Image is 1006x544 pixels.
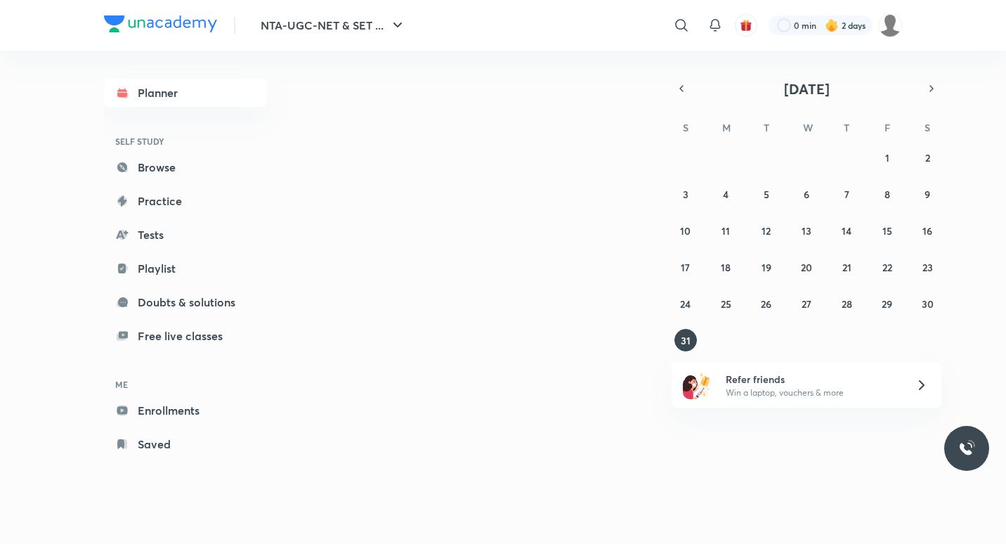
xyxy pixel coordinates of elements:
abbr: August 20, 2025 [801,261,812,274]
button: August 28, 2025 [835,292,858,315]
abbr: August 27, 2025 [802,297,811,311]
img: ttu [958,440,975,457]
abbr: August 21, 2025 [842,261,851,274]
button: August 22, 2025 [876,256,899,278]
button: NTA-UGC-NET & SET ... [252,11,414,39]
abbr: August 14, 2025 [842,224,851,238]
button: August 16, 2025 [916,219,939,242]
abbr: August 12, 2025 [762,224,771,238]
button: August 7, 2025 [835,183,858,205]
abbr: August 3, 2025 [683,188,688,201]
span: [DATE] [784,79,830,98]
button: August 27, 2025 [795,292,818,315]
button: August 13, 2025 [795,219,818,242]
a: Browse [104,153,267,181]
img: ravleen kaur [878,13,902,37]
abbr: Wednesday [803,121,813,134]
button: August 17, 2025 [674,256,697,278]
abbr: August 18, 2025 [721,261,731,274]
button: August 1, 2025 [876,146,899,169]
a: Company Logo [104,15,217,36]
img: Company Logo [104,15,217,32]
abbr: August 11, 2025 [721,224,730,238]
button: August 19, 2025 [755,256,778,278]
abbr: August 19, 2025 [762,261,771,274]
button: August 4, 2025 [714,183,737,205]
button: August 11, 2025 [714,219,737,242]
abbr: Saturday [925,121,930,134]
button: August 9, 2025 [916,183,939,205]
img: referral [683,371,711,399]
a: Free live classes [104,322,267,350]
abbr: August 4, 2025 [723,188,729,201]
abbr: August 30, 2025 [922,297,934,311]
button: August 31, 2025 [674,329,697,351]
img: streak [825,18,839,32]
button: August 21, 2025 [835,256,858,278]
button: August 20, 2025 [795,256,818,278]
abbr: August 25, 2025 [721,297,731,311]
button: August 24, 2025 [674,292,697,315]
button: August 14, 2025 [835,219,858,242]
abbr: August 13, 2025 [802,224,811,238]
h6: ME [104,373,267,396]
abbr: August 31, 2025 [681,334,691,347]
abbr: August 1, 2025 [885,151,889,164]
button: avatar [735,14,757,37]
a: Planner [104,79,267,107]
p: Win a laptop, vouchers & more [726,387,899,399]
button: August 18, 2025 [714,256,737,278]
abbr: August 10, 2025 [680,224,691,238]
button: August 8, 2025 [876,183,899,205]
abbr: Friday [884,121,890,134]
button: August 25, 2025 [714,292,737,315]
abbr: August 16, 2025 [922,224,932,238]
h6: Refer friends [726,372,899,387]
abbr: Tuesday [764,121,769,134]
button: August 2, 2025 [916,146,939,169]
button: August 10, 2025 [674,219,697,242]
abbr: August 22, 2025 [882,261,892,274]
a: Tests [104,221,267,249]
h6: SELF STUDY [104,129,267,153]
abbr: August 7, 2025 [844,188,849,201]
button: August 6, 2025 [795,183,818,205]
button: August 5, 2025 [755,183,778,205]
abbr: August 6, 2025 [804,188,809,201]
button: August 29, 2025 [876,292,899,315]
button: August 3, 2025 [674,183,697,205]
abbr: August 26, 2025 [761,297,771,311]
button: August 12, 2025 [755,219,778,242]
abbr: August 9, 2025 [925,188,930,201]
button: August 26, 2025 [755,292,778,315]
button: August 15, 2025 [876,219,899,242]
abbr: August 17, 2025 [681,261,690,274]
a: Enrollments [104,396,267,425]
abbr: August 23, 2025 [922,261,933,274]
abbr: August 2, 2025 [925,151,930,164]
button: [DATE] [691,79,922,98]
a: Playlist [104,254,267,283]
abbr: August 5, 2025 [764,188,769,201]
abbr: August 15, 2025 [882,224,892,238]
abbr: Thursday [844,121,849,134]
abbr: August 29, 2025 [882,297,892,311]
abbr: Sunday [683,121,688,134]
a: Saved [104,430,267,458]
a: Doubts & solutions [104,288,267,316]
abbr: August 8, 2025 [884,188,890,201]
abbr: Monday [722,121,731,134]
img: avatar [740,19,752,32]
a: Practice [104,187,267,215]
button: August 30, 2025 [916,292,939,315]
abbr: August 28, 2025 [842,297,852,311]
abbr: August 24, 2025 [680,297,691,311]
button: August 23, 2025 [916,256,939,278]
